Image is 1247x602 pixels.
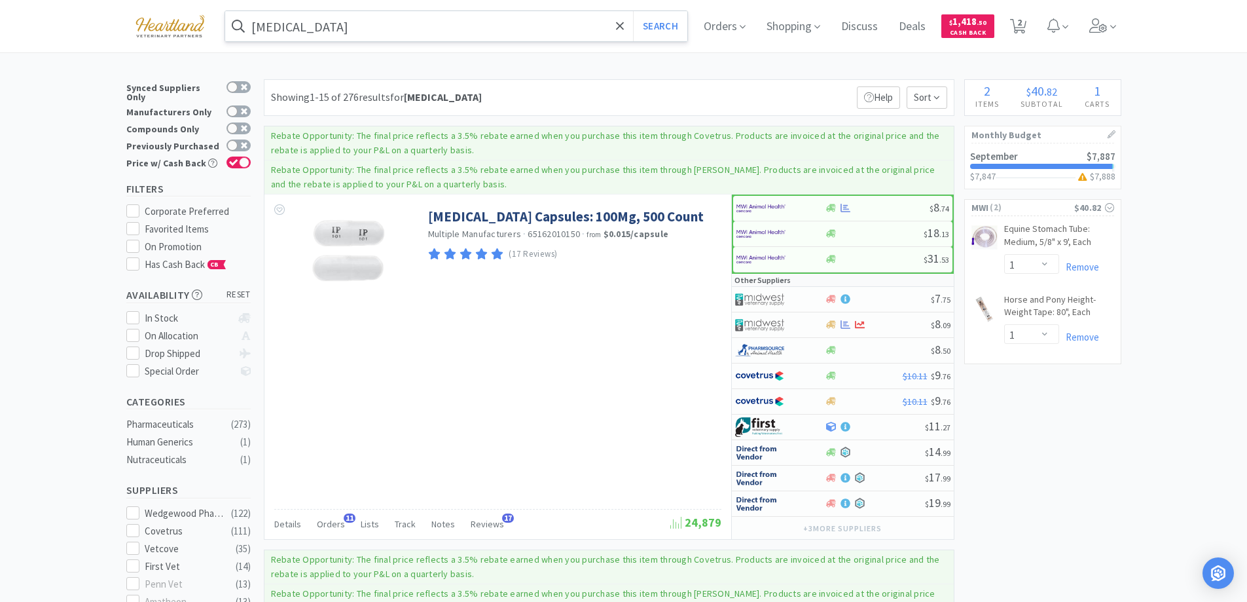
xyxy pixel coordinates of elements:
img: f6b2451649754179b5b4e0c70c3f7cb0_2.png [736,250,786,269]
h1: Monthly Budget [971,126,1114,143]
a: [MEDICAL_DATA] Capsules: 100Mg, 500 Count [428,208,704,225]
span: Has Cash Back [145,258,226,271]
span: 17 [502,514,514,523]
div: ( 13 ) [236,576,251,592]
span: . 50 [977,18,986,27]
span: Cash Back [949,29,986,38]
span: 7,888 [1094,170,1115,182]
p: Rebate Opportunity: The final price reflects a 3.5% rebate earned when you purchase this item thr... [271,130,940,156]
p: Other Suppliers [734,274,791,286]
a: Multiple Manufacturers [428,228,522,240]
a: Remove [1059,331,1099,343]
span: . 75 [941,295,950,305]
div: ( 14 ) [236,559,251,574]
span: $7,887 [1087,150,1115,162]
div: Penn Vet [145,576,226,592]
span: . 99 [941,448,950,458]
span: 7 [931,291,950,306]
span: 2 [984,83,990,99]
span: 19 [925,495,950,510]
div: Price w/ Cash Back [126,157,220,168]
span: CB [208,261,221,269]
p: Rebate Opportunity: The final price reflects a 3.5% rebate earned when you purchase this item thr... [271,164,935,190]
div: Favorited Items [145,221,251,237]
span: Orders [317,518,345,530]
img: 67d67680309e4a0bb49a5ff0391dcc42_6.png [735,417,784,437]
a: Deals [894,21,931,33]
div: Pharmaceuticals [126,417,232,432]
span: . 99 [941,474,950,483]
div: Human Generics [126,434,232,450]
span: $ [931,320,935,330]
a: Remove [1059,261,1099,273]
p: (17 Reviews) [509,248,558,261]
span: $ [931,371,935,381]
strong: [MEDICAL_DATA] [404,90,482,103]
span: 40 [1031,83,1044,99]
a: Horse and Pony Height-Weight Tape: 80", Each [1004,293,1114,324]
div: Compounds Only [126,122,220,134]
h5: Suppliers [126,483,251,498]
span: Sort [907,86,947,109]
div: ( 111 ) [231,523,251,539]
span: 9 [931,367,950,383]
img: c67096674d5b41e1bca769e75293f8dd_19.png [735,494,784,514]
h3: $ [1075,172,1115,181]
div: Open Intercom Messenger [1202,557,1234,589]
span: 14 [925,444,950,459]
span: Track [395,518,416,530]
a: 2 [1005,22,1032,34]
div: ( 1 ) [240,434,251,450]
span: Lists [361,518,379,530]
img: 77fca1acd8b6420a9015268ca798ef17_1.png [735,366,784,386]
div: Vetcove [145,541,226,557]
span: . 50 [941,346,950,356]
span: 9 [931,393,950,408]
span: $ [925,448,929,458]
span: $ [931,295,935,305]
span: · [582,228,585,240]
div: $40.82 [1074,200,1114,215]
span: 65162010150 [528,228,580,240]
span: 18 [924,225,949,240]
span: . 74 [939,204,949,214]
div: ( 1 ) [240,452,251,468]
div: Nutraceuticals [126,452,232,468]
button: +3more suppliers [797,519,888,538]
span: $7,847 [970,170,996,182]
span: $ [931,346,935,356]
div: Showing 1-15 of 276 results [271,89,482,106]
span: $10.11 [903,370,928,382]
span: · [523,228,526,240]
span: $ [931,397,935,407]
span: $ [924,255,928,265]
span: 31 [924,251,949,266]
img: 011c75d773da43979a0a76220b86d693_120352.jpg [307,208,392,293]
span: 1,418 [949,15,986,28]
span: $ [925,474,929,483]
span: ( 2 ) [988,201,1074,214]
div: Synced Suppliers Only [126,81,220,102]
span: 8 [931,316,950,331]
span: for [390,90,482,103]
span: 11 [344,514,355,523]
img: 93dc619662324306aea533711970ea4e_404814.png [971,296,998,322]
span: 17 [925,470,950,485]
span: . 09 [941,320,950,330]
a: $1,418.50Cash Back [941,9,994,44]
div: Covetrus [145,523,226,539]
div: Previously Purchased [126,140,220,151]
span: $10.11 [903,396,928,407]
h5: Filters [126,181,251,197]
span: Reviews [471,518,504,530]
span: . 76 [941,371,950,381]
div: . [1010,85,1074,98]
div: In Stock [145,310,232,326]
span: from [587,230,601,239]
span: 8 [930,200,949,215]
span: Notes [431,518,455,530]
div: First Vet [145,559,226,574]
div: On Promotion [145,239,251,255]
span: . 76 [941,397,950,407]
span: . 99 [941,499,950,509]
